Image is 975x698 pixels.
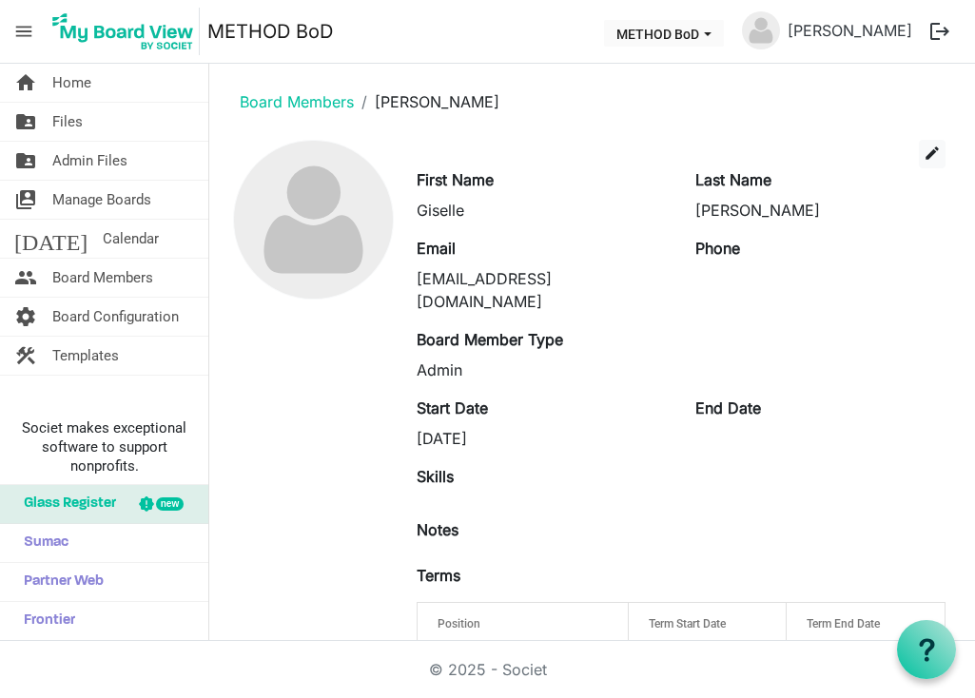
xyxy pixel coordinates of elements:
span: people [14,259,37,297]
span: Templates [52,337,119,375]
span: Board Members [52,259,153,297]
a: My Board View Logo [47,8,207,55]
label: First Name [417,168,494,191]
span: Position [438,617,480,630]
img: My Board View Logo [47,8,200,55]
span: home [14,64,37,102]
span: Board Configuration [52,298,179,336]
span: Frontier [14,602,75,640]
span: Calendar [103,220,159,258]
span: switch_account [14,181,37,219]
span: folder_shared [14,103,37,141]
label: Board Member Type [417,328,563,351]
span: Home [52,64,91,102]
button: edit [919,140,946,168]
label: Phone [695,237,740,260]
label: Terms [417,564,460,587]
label: Last Name [695,168,771,191]
button: logout [920,11,960,51]
div: Admin [417,359,667,381]
span: Admin Files [52,142,127,180]
div: [DATE] [417,427,667,450]
img: no-profile-picture.svg [234,141,392,299]
a: [PERSON_NAME] [780,11,920,49]
span: Term Start Date [649,617,726,630]
img: no-profile-picture.svg [742,11,780,49]
li: [PERSON_NAME] [354,90,499,113]
div: Giselle [417,199,667,222]
a: METHOD BoD [207,12,333,50]
span: [DATE] [14,220,88,258]
span: Sumac [14,524,68,562]
label: Skills [417,465,454,488]
span: folder_shared [14,142,37,180]
span: menu [6,13,42,49]
a: © 2025 - Societ [429,660,547,679]
label: Notes [417,518,458,541]
span: edit [924,145,941,162]
span: construction [14,337,37,375]
div: [PERSON_NAME] [695,199,946,222]
span: Societ makes exceptional software to support nonprofits. [9,418,200,475]
span: Glass Register [14,485,116,523]
span: settings [14,298,37,336]
span: Term End Date [807,617,880,630]
a: Board Members [240,92,354,111]
button: METHOD BoD dropdownbutton [604,20,724,47]
span: Manage Boards [52,181,151,219]
div: [EMAIL_ADDRESS][DOMAIN_NAME] [417,267,667,313]
div: new [156,497,184,511]
label: End Date [695,397,761,419]
label: Email [417,237,456,260]
span: Files [52,103,83,141]
span: Partner Web [14,563,104,601]
label: Start Date [417,397,488,419]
